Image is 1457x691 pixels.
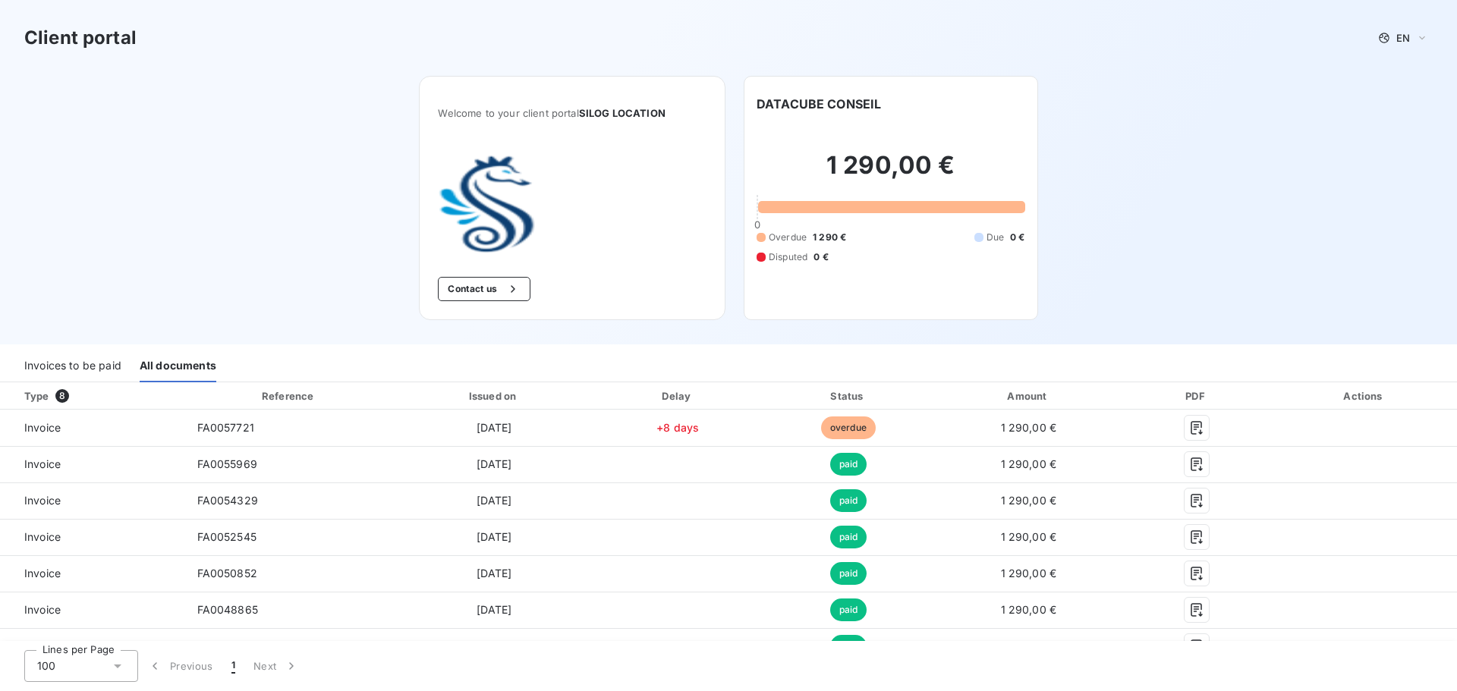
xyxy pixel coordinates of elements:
span: Invoice [12,602,173,617]
div: Actions [1275,388,1454,404]
span: 1 290,00 € [1001,567,1057,579]
span: SILOG LOCATION [579,107,666,119]
div: Reference [262,390,313,402]
div: Type [15,388,182,404]
span: 1 290,00 € [1001,457,1057,470]
span: FA0047242 [197,639,258,652]
span: FA0048865 [197,603,258,616]
span: Invoice [12,420,173,435]
span: 0 [754,218,760,231]
span: 0 € [813,250,828,264]
span: 1 290,00 € [1001,530,1057,543]
span: FA0057721 [197,421,254,434]
button: Previous [138,650,222,682]
div: All documents [140,350,216,382]
span: [DATE] [477,421,512,434]
div: Invoices to be paid [24,350,121,382]
span: paid [830,489,867,512]
div: Delay [597,388,758,404]
img: Company logo [438,155,535,253]
div: Issued on [397,388,591,404]
div: Amount [939,388,1119,404]
span: paid [830,598,867,621]
span: 1 290,00 € [1001,639,1057,652]
h2: 1 290,00 € [757,150,1025,196]
span: 1 290,00 € [1001,494,1057,507]
span: 1 290,00 € [1001,421,1057,434]
span: 1 [231,658,235,674]
span: Disputed [769,250,807,264]
span: paid [830,562,867,585]
span: overdue [821,416,876,439]
span: Invoice [12,457,173,472]
span: +8 days [656,421,699,434]
span: Invoice [12,639,173,654]
h3: Client portal [24,24,137,52]
span: [DATE] [477,530,512,543]
span: Invoice [12,529,173,545]
span: [DATE] [477,457,512,470]
span: paid [830,453,867,476]
span: [DATE] [477,639,512,652]
span: Overdue [769,231,807,244]
span: Invoice [12,493,173,508]
button: Contact us [438,277,530,301]
span: [DATE] [477,603,512,616]
span: [DATE] [477,567,512,579]
span: FA0050852 [197,567,257,579]
span: 8 [55,389,69,403]
span: Due [987,231,1004,244]
span: EN [1396,32,1410,44]
span: 1 290,00 € [1001,603,1057,616]
span: FA0052545 [197,530,256,543]
span: FA0055969 [197,457,257,470]
button: Next [244,650,308,682]
span: Invoice [12,566,173,581]
span: 0 € [1010,231,1024,244]
div: PDF [1125,388,1269,404]
div: Status [764,388,932,404]
span: Welcome to your client portal [438,107,706,119]
span: FA0054329 [197,494,258,507]
span: 1 290 € [813,231,846,244]
button: 1 [222,650,244,682]
span: 100 [37,658,55,674]
span: paid [830,635,867,658]
h6: DATACUBE CONSEIL [757,95,881,113]
span: paid [830,526,867,548]
span: [DATE] [477,494,512,507]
